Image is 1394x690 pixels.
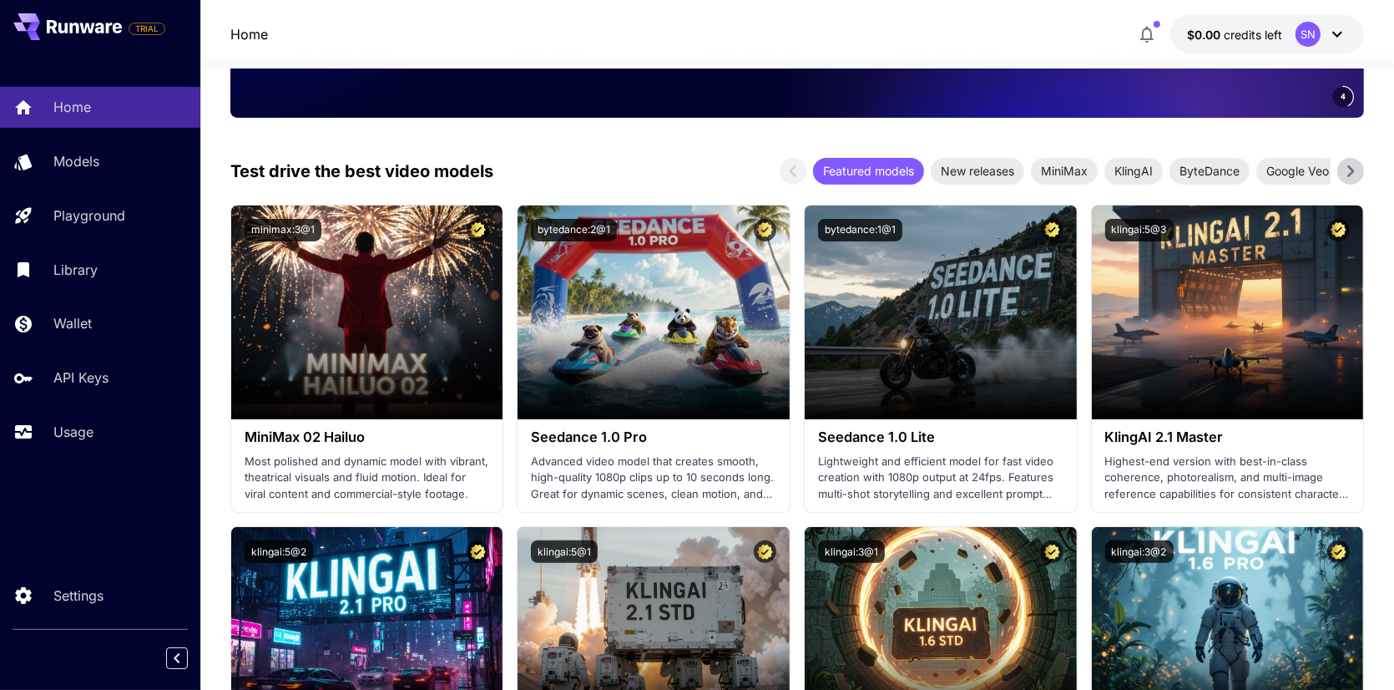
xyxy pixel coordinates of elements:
[1105,219,1174,241] button: klingai:5@3
[1327,540,1350,563] button: Certified Model – Vetted for best performance and includes a commercial license.
[531,540,598,563] button: klingai:5@1
[1341,90,1346,103] span: 4
[53,205,125,226] p: Playground
[1187,28,1224,42] span: $0.00
[1105,429,1351,445] h3: KlingAI 2.1 Master
[231,205,503,419] img: alt
[1327,219,1350,241] button: Certified Model – Vetted for best performance and includes a commercial license.
[1256,158,1339,185] div: Google Veo
[245,429,490,445] h3: MiniMax 02 Hailuo
[1104,162,1163,180] span: KlingAI
[230,24,268,44] a: Home
[53,313,92,333] p: Wallet
[1031,158,1098,185] div: MiniMax
[931,162,1024,180] span: New releases
[1296,22,1321,47] div: SN
[531,454,776,503] p: Advanced video model that creates smooth, high-quality 1080p clips up to 10 seconds long. Great f...
[1169,162,1250,180] span: ByteDance
[245,540,313,563] button: klingai:5@2
[754,219,776,241] button: Certified Model – Vetted for best performance and includes a commercial license.
[53,151,99,171] p: Models
[1105,454,1351,503] p: Highest-end version with best-in-class coherence, photorealism, and multi-image reference capabil...
[1105,540,1174,563] button: klingai:3@2
[53,368,109,388] p: API Keys
[1041,219,1063,241] button: Certified Model – Vetted for best performance and includes a commercial license.
[1256,162,1339,180] span: Google Veo
[53,260,98,280] p: Library
[179,643,200,673] div: Collapse sidebar
[754,540,776,563] button: Certified Model – Vetted for best performance and includes a commercial license.
[813,162,924,180] span: Featured models
[467,219,489,241] button: Certified Model – Vetted for best performance and includes a commercial license.
[53,586,104,606] p: Settings
[166,647,188,669] button: Collapse sidebar
[245,219,321,241] button: minimax:3@1
[1224,28,1282,42] span: credits left
[1041,540,1063,563] button: Certified Model – Vetted for best performance and includes a commercial license.
[1169,158,1250,185] div: ByteDance
[818,540,885,563] button: klingai:3@1
[230,24,268,44] nav: breadcrumb
[467,540,489,563] button: Certified Model – Vetted for best performance and includes a commercial license.
[813,158,924,185] div: Featured models
[1104,158,1163,185] div: KlingAI
[1031,162,1098,180] span: MiniMax
[1092,205,1364,419] img: alt
[931,158,1024,185] div: New releases
[531,429,776,445] h3: Seedance 1.0 Pro
[1187,26,1282,43] div: $0.00
[818,454,1063,503] p: Lightweight and efficient model for fast video creation with 1080p output at 24fps. Features mult...
[245,454,490,503] p: Most polished and dynamic model with vibrant, theatrical visuals and fluid motion. Ideal for vira...
[129,18,165,38] span: Add your payment card to enable full platform functionality.
[818,219,902,241] button: bytedance:1@1
[129,23,164,35] span: TRIAL
[805,205,1077,419] img: alt
[53,97,91,117] p: Home
[1170,15,1364,53] button: $0.00SN
[230,159,493,184] p: Test drive the best video models
[818,429,1063,445] h3: Seedance 1.0 Lite
[53,422,93,442] p: Usage
[531,219,617,241] button: bytedance:2@1
[518,205,790,419] img: alt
